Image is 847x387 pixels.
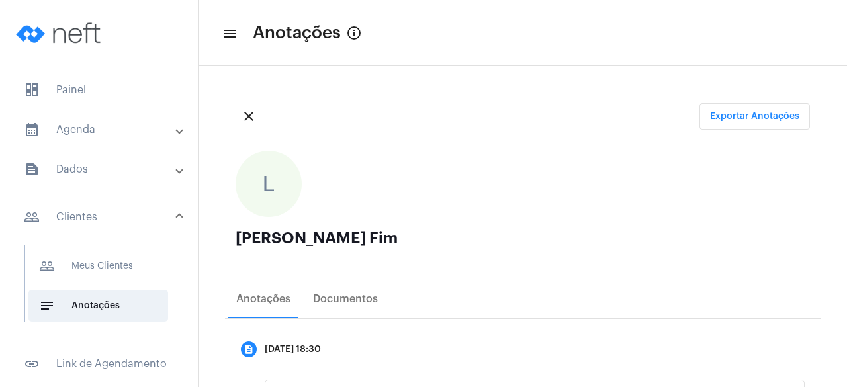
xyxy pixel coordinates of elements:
[39,258,55,274] mat-icon: sidenav icon
[265,345,321,355] div: [DATE] 18:30
[222,26,236,42] mat-icon: sidenav icon
[244,344,254,355] mat-icon: description
[39,298,55,314] mat-icon: sidenav icon
[24,161,40,177] mat-icon: sidenav icon
[236,293,290,305] div: Anotações
[313,293,378,305] div: Documentos
[8,114,198,146] mat-expansion-panel-header: sidenav iconAgenda
[24,82,40,98] span: sidenav icon
[699,103,810,130] button: Exportar Anotações
[13,74,185,106] span: Painel
[236,151,302,217] div: L
[13,348,185,380] span: Link de Agendamento
[24,209,177,225] mat-panel-title: Clientes
[253,22,341,44] span: Anotações
[24,356,40,372] mat-icon: sidenav icon
[24,122,40,138] mat-icon: sidenav icon
[8,153,198,185] mat-expansion-panel-header: sidenav iconDados
[241,108,257,124] mat-icon: close
[8,196,198,238] mat-expansion-panel-header: sidenav iconClientes
[24,122,177,138] mat-panel-title: Agenda
[28,290,168,322] span: Anotações
[24,209,40,225] mat-icon: sidenav icon
[24,161,177,177] mat-panel-title: Dados
[346,25,362,41] mat-icon: info_outlined
[28,250,168,282] span: Meus Clientes
[236,230,810,246] div: [PERSON_NAME] Fim
[11,7,110,60] img: logo-neft-novo-2.png
[8,238,198,340] div: sidenav iconClientes
[710,112,799,121] span: Exportar Anotações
